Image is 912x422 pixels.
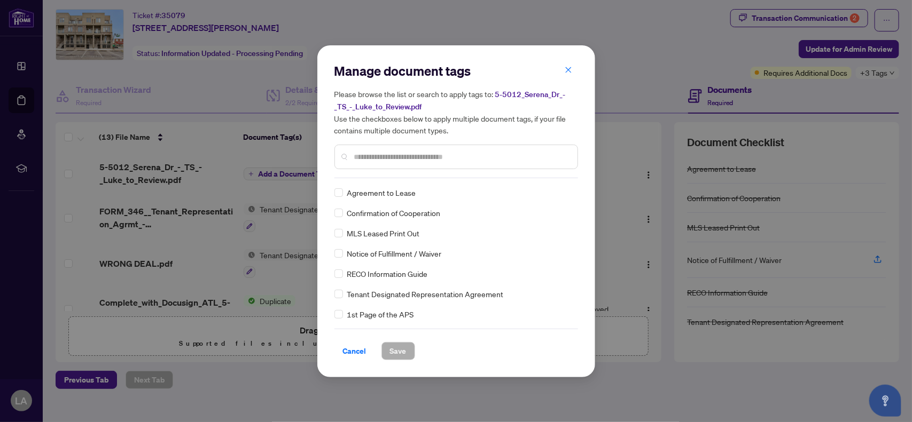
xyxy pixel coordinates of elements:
[347,207,441,219] span: Confirmation of Cooperation
[381,342,415,360] button: Save
[334,88,578,136] h5: Please browse the list or search to apply tags to: Use the checkboxes below to apply multiple doc...
[343,343,367,360] span: Cancel
[347,288,504,300] span: Tenant Designated Representation Agreement
[334,342,375,360] button: Cancel
[347,308,414,320] span: 1st Page of the APS
[347,227,420,239] span: MLS Leased Print Out
[347,248,442,259] span: Notice of Fulfillment / Waiver
[869,385,901,417] button: Open asap
[334,90,566,112] span: 5-5012_Serena_Dr_-_TS_-_Luke_to_Review.pdf
[334,62,578,79] h2: Manage document tags
[347,268,428,280] span: RECO Information Guide
[565,66,572,74] span: close
[347,187,416,198] span: Agreement to Lease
